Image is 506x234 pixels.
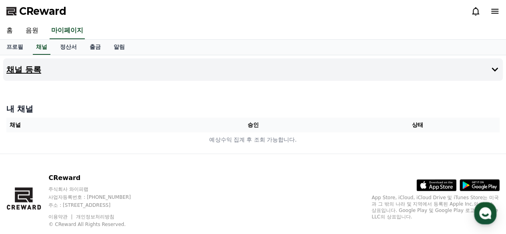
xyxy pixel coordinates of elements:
[33,40,50,55] a: 채널
[19,5,66,18] span: CReward
[48,173,146,183] p: CReward
[25,180,30,186] span: 홈
[6,65,41,74] h4: 채널 등록
[107,40,131,55] a: 알림
[19,22,45,39] a: 음원
[54,40,83,55] a: 정산서
[48,221,146,228] p: © CReward All Rights Reserved.
[3,58,503,81] button: 채널 등록
[53,168,103,188] a: 대화
[6,132,500,147] td: 예상수익 집계 후 조회 가능합니다.
[48,186,146,192] p: 주식회사 와이피랩
[2,168,53,188] a: 홈
[50,22,85,39] a: 마이페이지
[124,180,133,186] span: 설정
[48,202,146,208] p: 주소 : [STREET_ADDRESS]
[73,180,83,186] span: 대화
[335,118,500,132] th: 상태
[6,5,66,18] a: CReward
[83,40,107,55] a: 출금
[171,118,335,132] th: 승인
[48,194,146,200] p: 사업자등록번호 : [PHONE_NUMBER]
[48,214,74,220] a: 이용약관
[6,118,171,132] th: 채널
[103,168,154,188] a: 설정
[372,194,500,220] p: App Store, iCloud, iCloud Drive 및 iTunes Store는 미국과 그 밖의 나라 및 지역에서 등록된 Apple Inc.의 서비스 상표입니다. Goo...
[6,103,500,114] h4: 내 채널
[76,214,114,220] a: 개인정보처리방침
